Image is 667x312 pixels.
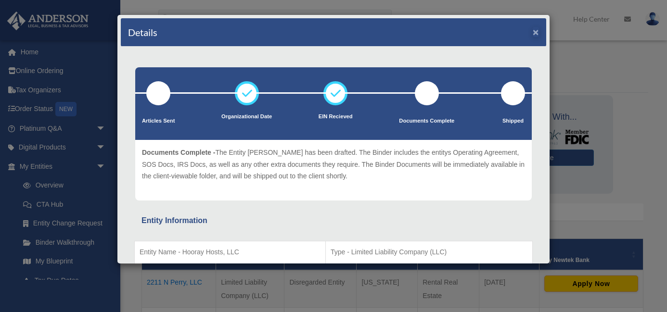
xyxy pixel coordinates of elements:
[142,149,215,156] span: Documents Complete -
[331,246,527,258] p: Type - Limited Liability Company (LLC)
[128,25,157,39] h4: Details
[319,112,353,122] p: EIN Recieved
[140,246,321,258] p: Entity Name - Hooray Hosts, LLC
[141,214,526,227] div: Entity Information
[501,116,525,126] p: Shipped
[533,27,539,37] button: ×
[221,112,272,122] p: Organizational Date
[142,147,525,182] p: The Entity [PERSON_NAME] has been drafted. The Binder includes the entitys Operating Agreement, S...
[399,116,454,126] p: Documents Complete
[142,116,175,126] p: Articles Sent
